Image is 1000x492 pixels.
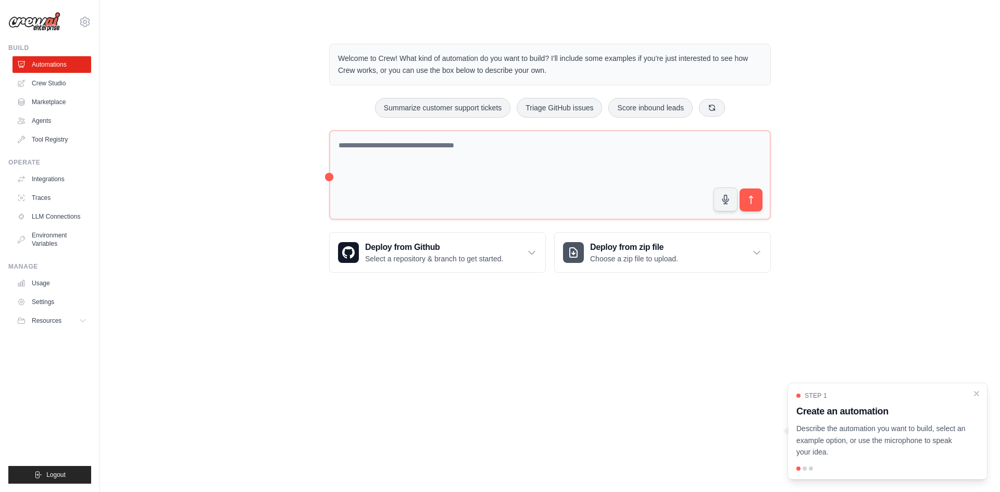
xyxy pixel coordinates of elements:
a: Integrations [12,171,91,187]
button: Close walkthrough [972,389,981,398]
div: Manage [8,262,91,271]
a: Marketplace [12,94,91,110]
h3: Deploy from zip file [590,241,678,254]
div: Build [8,44,91,52]
p: Select a repository & branch to get started. [365,254,503,264]
button: Logout [8,466,91,484]
a: Automations [12,56,91,73]
div: Operate [8,158,91,167]
p: Describe the automation you want to build, select an example option, or use the microphone to spe... [796,423,966,458]
h3: Create an automation [796,404,966,419]
a: LLM Connections [12,208,91,225]
a: Agents [12,112,91,129]
a: Tool Registry [12,131,91,148]
a: Usage [12,275,91,292]
h3: Deploy from Github [365,241,503,254]
span: Resources [32,317,61,325]
button: Triage GitHub issues [517,98,602,118]
a: Traces [12,190,91,206]
a: Crew Studio [12,75,91,92]
button: Resources [12,312,91,329]
p: Welcome to Crew! What kind of automation do you want to build? I'll include some examples if you'... [338,53,762,77]
button: Summarize customer support tickets [375,98,510,118]
a: Settings [12,294,91,310]
button: Score inbound leads [608,98,693,118]
span: Logout [46,471,66,479]
a: Environment Variables [12,227,91,252]
p: Choose a zip file to upload. [590,254,678,264]
img: Logo [8,12,60,32]
span: Step 1 [805,392,827,400]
